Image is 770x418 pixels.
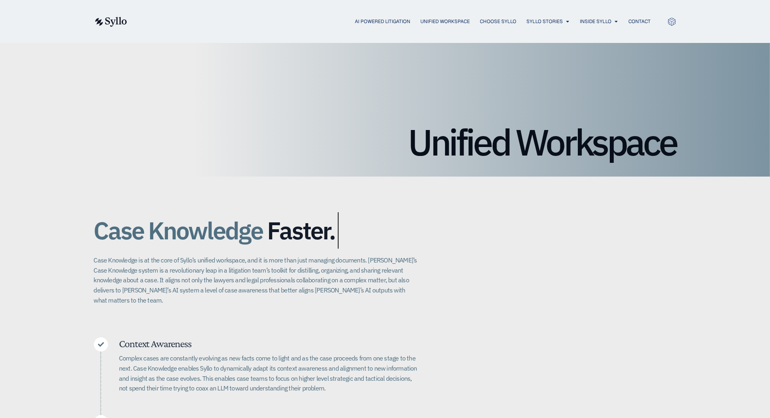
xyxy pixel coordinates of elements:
img: syllo [94,17,127,27]
span: Case Knowledge [94,212,263,249]
nav: Menu [143,18,651,26]
p: Case Knowledge is at the core of Syllo’s unified workspace, and it is more than just managing doc... [94,255,418,305]
a: Unified Workspace [421,18,470,25]
a: Contact [629,18,651,25]
h5: Context Awareness [119,337,418,350]
a: Syllo Stories [527,18,563,25]
a: Choose Syllo [480,18,517,25]
span: Faster. [267,217,335,244]
a: AI Powered Litigation [355,18,411,25]
a: Inside Syllo [580,18,612,25]
div: Menu Toggle [143,18,651,26]
h1: Unified Workspace [94,124,677,160]
p: Complex cases are constantly evolving as new facts come to light and as the case proceeds from on... [119,353,418,393]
